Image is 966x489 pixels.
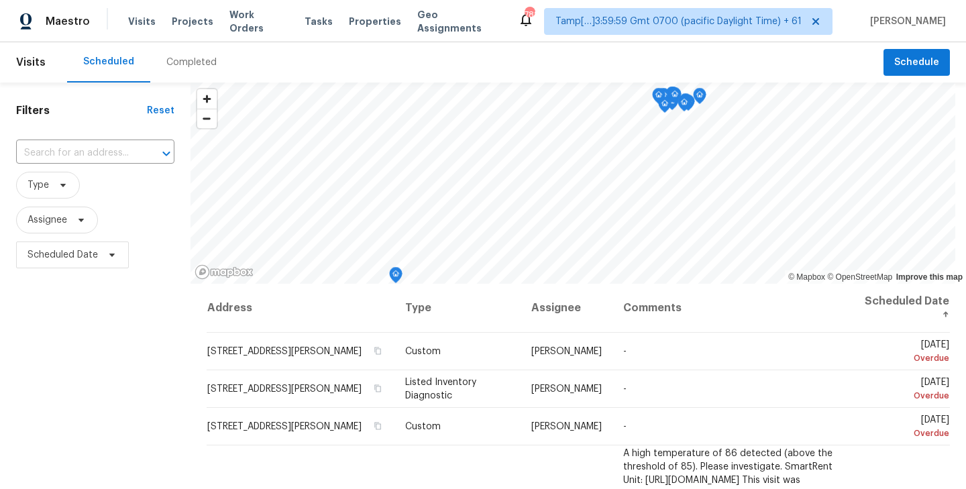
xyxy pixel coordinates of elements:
[372,420,384,432] button: Copy Address
[623,384,627,394] span: -
[405,347,441,356] span: Custom
[555,15,802,28] span: Tamp[…]3:59:59 Gmt 0700 (pacific Daylight Time) + 61
[417,8,502,35] span: Geo Assignments
[623,422,627,431] span: -
[525,8,534,21] div: 782
[191,83,955,284] canvas: Map
[147,104,174,117] div: Reset
[531,422,602,431] span: [PERSON_NAME]
[521,284,612,333] th: Assignee
[28,178,49,192] span: Type
[46,15,90,28] span: Maestro
[858,351,949,365] div: Overdue
[197,109,217,128] button: Zoom out
[28,213,67,227] span: Assignee
[157,144,176,163] button: Open
[128,15,156,28] span: Visits
[531,384,602,394] span: [PERSON_NAME]
[394,284,521,333] th: Type
[678,95,691,116] div: Map marker
[405,422,441,431] span: Custom
[827,272,892,282] a: OpenStreetMap
[883,49,950,76] button: Schedule
[207,284,394,333] th: Address
[665,87,679,107] div: Map marker
[28,248,98,262] span: Scheduled Date
[858,415,949,440] span: [DATE]
[305,17,333,26] span: Tasks
[16,48,46,77] span: Visits
[405,378,476,400] span: Listed Inventory Diagnostic
[207,384,362,394] span: [STREET_ADDRESS][PERSON_NAME]
[531,347,602,356] span: [PERSON_NAME]
[623,347,627,356] span: -
[16,143,137,164] input: Search for an address...
[847,284,950,333] th: Scheduled Date ↑
[858,378,949,402] span: [DATE]
[858,427,949,440] div: Overdue
[858,389,949,402] div: Overdue
[207,347,362,356] span: [STREET_ADDRESS][PERSON_NAME]
[658,97,672,117] div: Map marker
[372,382,384,394] button: Copy Address
[389,267,402,288] div: Map marker
[172,15,213,28] span: Projects
[679,93,692,114] div: Map marker
[16,104,147,117] h1: Filters
[349,15,401,28] span: Properties
[195,264,254,280] a: Mapbox homepage
[668,87,682,108] div: Map marker
[229,8,288,35] span: Work Orders
[788,272,825,282] a: Mapbox
[207,422,362,431] span: [STREET_ADDRESS][PERSON_NAME]
[197,89,217,109] button: Zoom in
[865,15,946,28] span: [PERSON_NAME]
[693,88,706,109] div: Map marker
[372,345,384,357] button: Copy Address
[652,88,665,109] div: Map marker
[896,272,963,282] a: Improve this map
[166,56,217,69] div: Completed
[858,340,949,365] span: [DATE]
[83,55,134,68] div: Scheduled
[894,54,939,71] span: Schedule
[666,87,680,107] div: Map marker
[612,284,847,333] th: Comments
